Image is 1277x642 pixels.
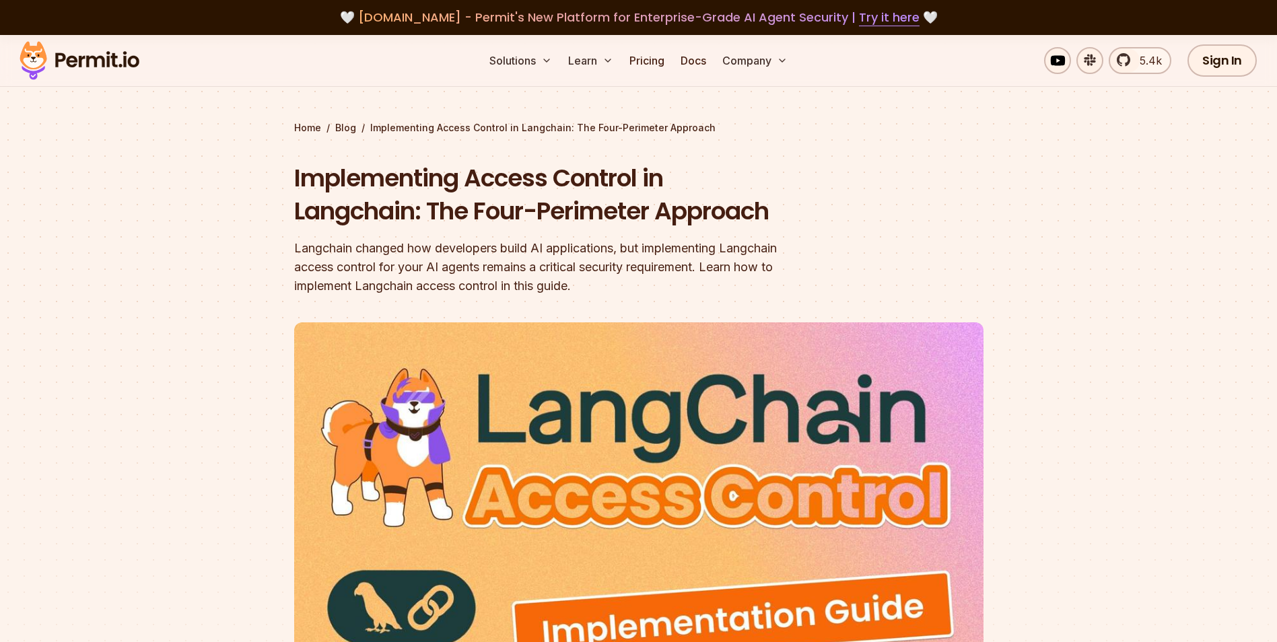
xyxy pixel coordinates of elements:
a: Docs [675,47,712,74]
span: [DOMAIN_NAME] - Permit's New Platform for Enterprise-Grade AI Agent Security | [358,9,920,26]
a: Sign In [1187,44,1257,77]
a: 5.4k [1109,47,1171,74]
img: Permit logo [13,38,145,83]
button: Solutions [484,47,557,74]
button: Learn [563,47,619,74]
div: Langchain changed how developers build AI applications, but implementing Langchain access control... [294,239,811,295]
div: 🤍 🤍 [32,8,1245,27]
a: Home [294,121,321,135]
a: Blog [335,121,356,135]
h1: Implementing Access Control in Langchain: The Four-Perimeter Approach [294,162,811,228]
div: / / [294,121,983,135]
button: Company [717,47,793,74]
span: 5.4k [1132,52,1162,69]
a: Pricing [624,47,670,74]
a: Try it here [859,9,920,26]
